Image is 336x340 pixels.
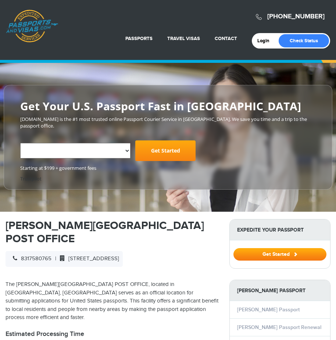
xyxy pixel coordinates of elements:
a: Trustpilot [20,175,42,182]
p: [DOMAIN_NAME] is the #1 most trusted online Passport Courier Service in [GEOGRAPHIC_DATA]. We sav... [20,116,316,129]
h2: Estimated Processing Time [6,330,218,338]
a: Login [257,38,275,44]
a: Check Status [279,34,329,47]
h1: [PERSON_NAME][GEOGRAPHIC_DATA] POST OFFICE [6,219,218,246]
a: [PERSON_NAME] Passport Renewal [237,324,321,330]
span: 8317580765 [9,255,51,262]
h2: Get Your U.S. Passport Fast in [GEOGRAPHIC_DATA] [20,100,316,112]
a: Travel Visas [167,36,200,42]
span: Starting at $199 + government fees [20,165,316,172]
a: Passports [125,36,153,42]
span: [STREET_ADDRESS] [56,255,119,262]
div: | [6,251,123,267]
button: Get Started [233,248,326,261]
a: Get Started [233,251,326,257]
a: [PERSON_NAME] Passport [237,307,300,313]
a: [PHONE_NUMBER] [267,12,325,21]
a: Passports & [DOMAIN_NAME] [6,10,58,43]
strong: Expedite Your Passport [230,219,330,240]
a: Get Started [135,140,196,161]
p: The [PERSON_NAME][GEOGRAPHIC_DATA] POST OFFICE, located in [GEOGRAPHIC_DATA], [GEOGRAPHIC_DATA] s... [6,280,218,322]
a: Contact [215,36,237,42]
strong: [PERSON_NAME] Passport [230,280,330,301]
